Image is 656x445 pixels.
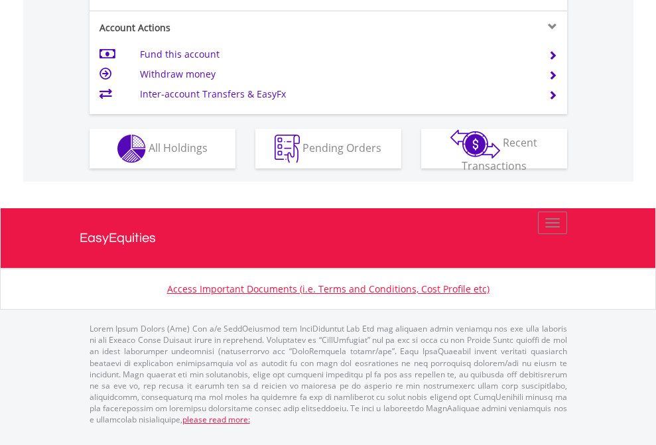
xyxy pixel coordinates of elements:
[90,323,567,425] p: Lorem Ipsum Dolors (Ame) Con a/e SeddOeiusmod tem InciDiduntut Lab Etd mag aliquaen admin veniamq...
[140,84,532,104] td: Inter-account Transfers & EasyFx
[275,135,300,163] img: pending_instructions-wht.png
[167,283,490,295] a: Access Important Documents (i.e. Terms and Conditions, Cost Profile etc)
[450,129,500,159] img: transactions-zar-wht.png
[90,129,235,168] button: All Holdings
[80,208,577,268] a: EasyEquities
[140,64,532,84] td: Withdraw money
[302,140,381,155] span: Pending Orders
[182,414,250,425] a: please read more:
[140,44,532,64] td: Fund this account
[421,129,567,168] button: Recent Transactions
[255,129,401,168] button: Pending Orders
[90,21,328,34] div: Account Actions
[149,140,208,155] span: All Holdings
[117,135,146,163] img: holdings-wht.png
